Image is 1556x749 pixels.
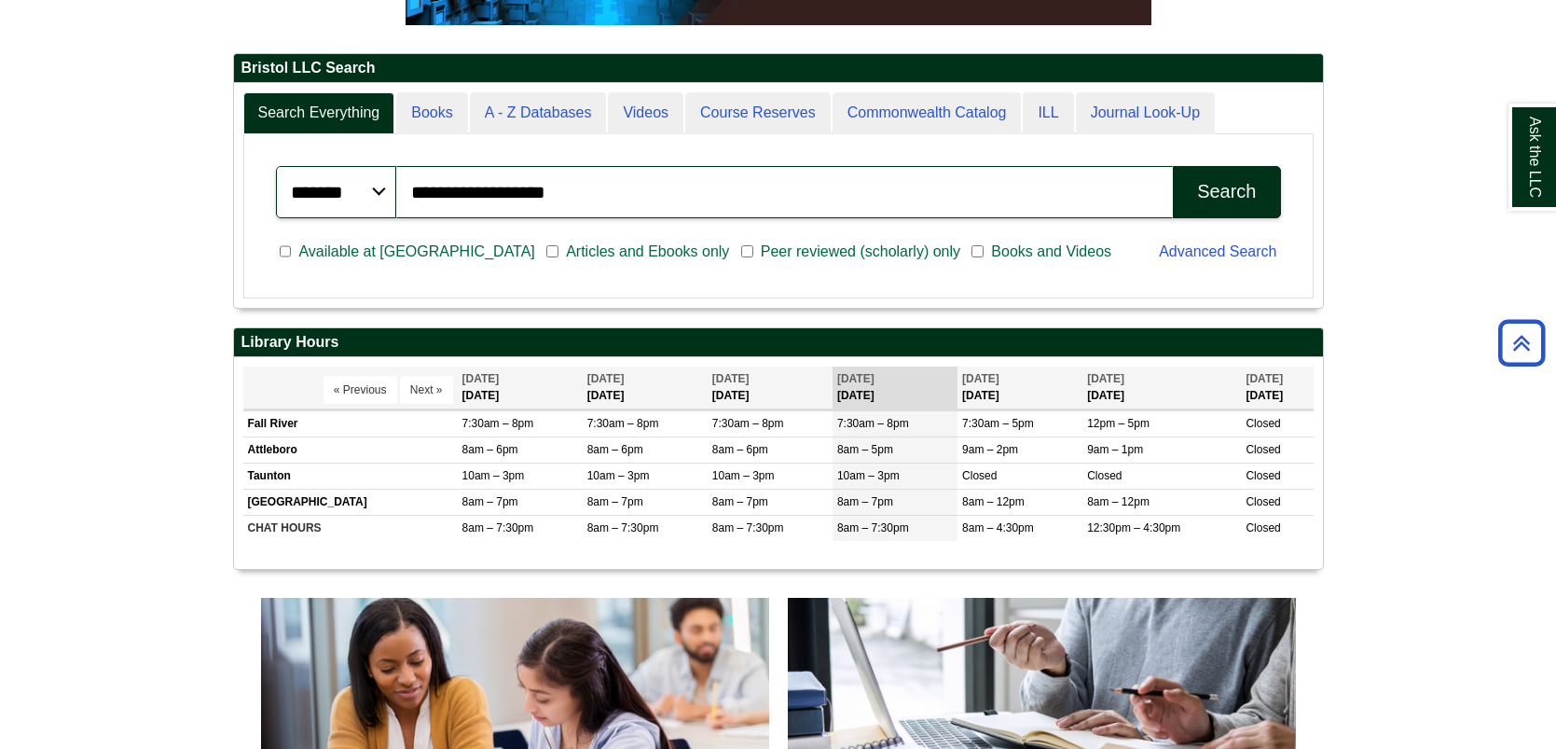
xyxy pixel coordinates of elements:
[837,521,909,534] span: 8am – 7:30pm
[753,241,968,263] span: Peer reviewed (scholarly) only
[243,463,458,489] td: Taunton
[470,92,607,134] a: A - Z Databases
[837,372,874,385] span: [DATE]
[1087,443,1143,456] span: 9am – 1pm
[837,417,909,430] span: 7:30am – 8pm
[400,376,453,404] button: Next »
[712,521,784,534] span: 8am – 7:30pm
[1246,443,1280,456] span: Closed
[587,417,659,430] span: 7:30am – 8pm
[712,469,775,482] span: 10am – 3pm
[1173,166,1280,218] button: Search
[587,521,659,534] span: 8am – 7:30pm
[234,54,1323,83] h2: Bristol LLC Search
[1241,367,1313,409] th: [DATE]
[962,443,1018,456] span: 9am – 2pm
[837,443,893,456] span: 8am – 5pm
[462,372,500,385] span: [DATE]
[741,243,753,260] input: Peer reviewed (scholarly) only
[462,443,518,456] span: 8am – 6pm
[971,243,984,260] input: Books and Videos
[587,443,643,456] span: 8am – 6pm
[558,241,737,263] span: Articles and Ebooks only
[1087,469,1122,482] span: Closed
[1246,417,1280,430] span: Closed
[984,241,1119,263] span: Books and Videos
[291,241,542,263] span: Available at [GEOGRAPHIC_DATA]
[708,367,833,409] th: [DATE]
[396,92,467,134] a: Books
[962,417,1034,430] span: 7:30am – 5pm
[546,243,558,260] input: Articles and Ebooks only
[462,495,518,508] span: 8am – 7pm
[458,367,583,409] th: [DATE]
[1492,330,1551,355] a: Back to Top
[1246,521,1280,534] span: Closed
[587,372,625,385] span: [DATE]
[962,521,1034,534] span: 8am – 4:30pm
[243,410,458,437] td: Fall River
[1197,181,1256,202] div: Search
[712,443,768,456] span: 8am – 6pm
[1023,92,1073,134] a: ILL
[1246,372,1283,385] span: [DATE]
[685,92,831,134] a: Course Reserves
[462,469,525,482] span: 10am – 3pm
[833,92,1022,134] a: Commonwealth Catalog
[712,495,768,508] span: 8am – 7pm
[324,376,397,404] button: « Previous
[587,495,643,508] span: 8am – 7pm
[280,243,292,260] input: Available at [GEOGRAPHIC_DATA]
[837,495,893,508] span: 8am – 7pm
[1159,243,1276,259] a: Advanced Search
[243,490,458,516] td: [GEOGRAPHIC_DATA]
[1087,521,1180,534] span: 12:30pm – 4:30pm
[587,469,650,482] span: 10am – 3pm
[1076,92,1215,134] a: Journal Look-Up
[243,516,458,542] td: CHAT HOURS
[1087,372,1124,385] span: [DATE]
[833,367,957,409] th: [DATE]
[712,417,784,430] span: 7:30am – 8pm
[608,92,683,134] a: Videos
[1246,495,1280,508] span: Closed
[243,437,458,463] td: Attleboro
[962,469,997,482] span: Closed
[712,372,750,385] span: [DATE]
[243,92,395,134] a: Search Everything
[962,372,999,385] span: [DATE]
[583,367,708,409] th: [DATE]
[462,521,534,534] span: 8am – 7:30pm
[962,495,1025,508] span: 8am – 12pm
[957,367,1082,409] th: [DATE]
[1082,367,1241,409] th: [DATE]
[1087,495,1150,508] span: 8am – 12pm
[837,469,900,482] span: 10am – 3pm
[1087,417,1150,430] span: 12pm – 5pm
[1246,469,1280,482] span: Closed
[234,328,1323,357] h2: Library Hours
[462,417,534,430] span: 7:30am – 8pm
